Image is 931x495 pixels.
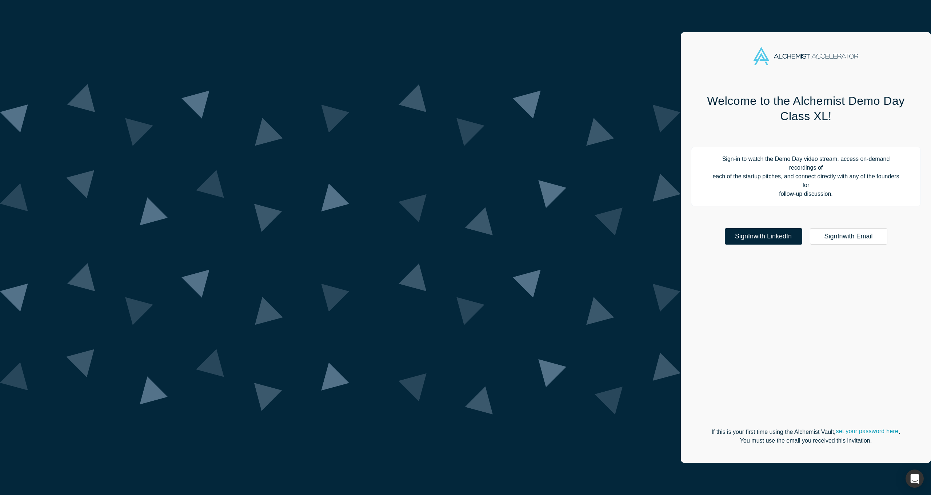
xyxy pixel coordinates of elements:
p: Sign-in to watch the Demo Day video stream, access on-demand recordings of each of the startup pi... [691,147,921,206]
a: SignInwith LinkedIn [725,228,802,245]
a: SignInwith Email [810,228,887,245]
a: set your password here [836,427,899,436]
p: If this is your first time using the Alchemist Vault, . You must use the email you received this ... [691,428,921,445]
img: Alchemist Accelerator Logo [754,47,858,65]
h1: Welcome to the Alchemist Demo Day Class XL! [691,93,921,124]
